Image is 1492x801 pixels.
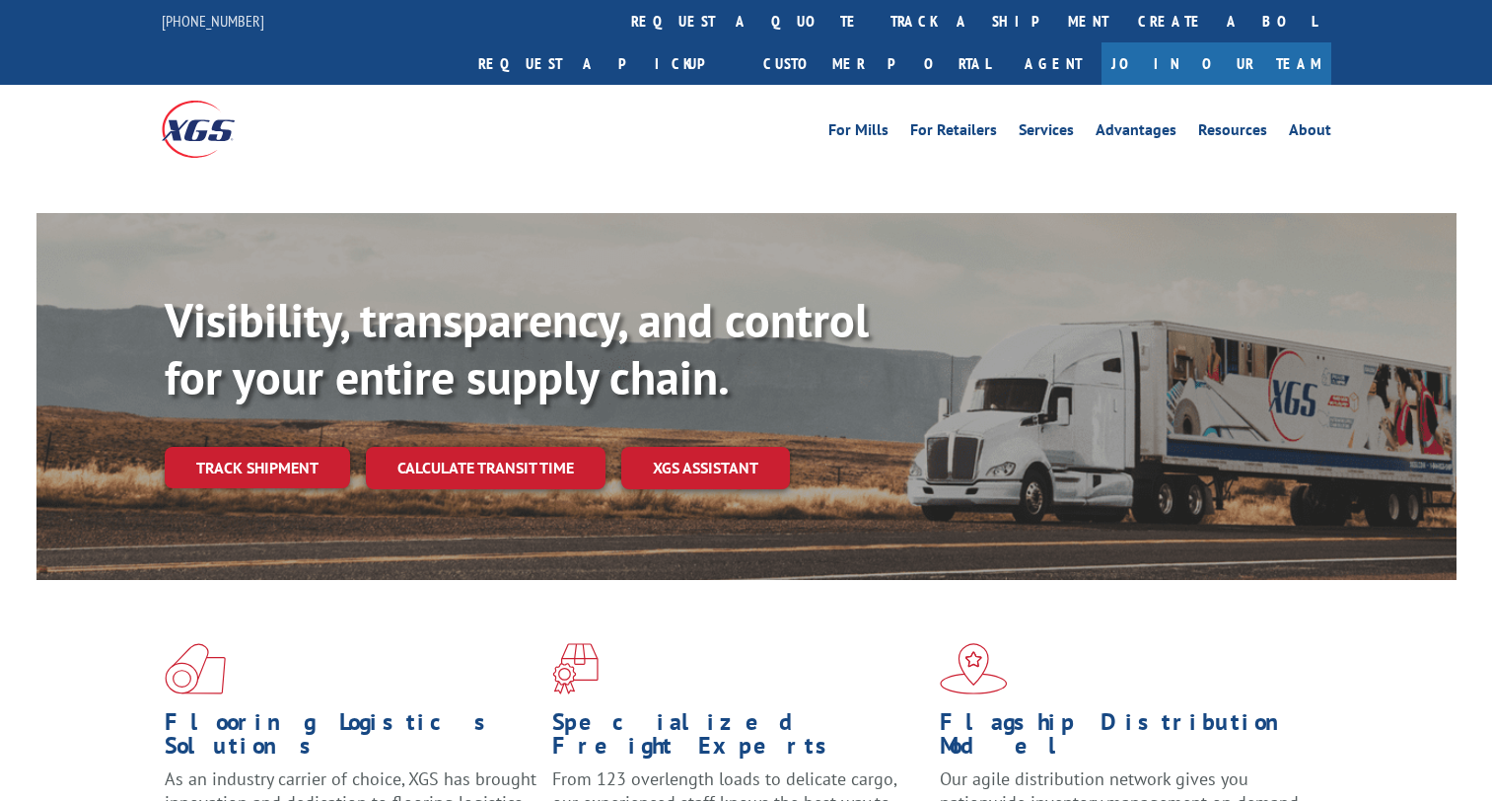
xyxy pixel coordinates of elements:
[165,710,537,767] h1: Flooring Logistics Solutions
[828,122,888,144] a: For Mills
[748,42,1005,85] a: Customer Portal
[165,289,869,407] b: Visibility, transparency, and control for your entire supply chain.
[463,42,748,85] a: Request a pickup
[552,643,599,694] img: xgs-icon-focused-on-flooring-red
[552,710,925,767] h1: Specialized Freight Experts
[940,643,1008,694] img: xgs-icon-flagship-distribution-model-red
[1198,122,1267,144] a: Resources
[1101,42,1331,85] a: Join Our Team
[621,447,790,489] a: XGS ASSISTANT
[1289,122,1331,144] a: About
[162,11,264,31] a: [PHONE_NUMBER]
[1019,122,1074,144] a: Services
[366,447,605,489] a: Calculate transit time
[165,447,350,488] a: Track shipment
[940,710,1313,767] h1: Flagship Distribution Model
[1005,42,1101,85] a: Agent
[1096,122,1176,144] a: Advantages
[165,643,226,694] img: xgs-icon-total-supply-chain-intelligence-red
[910,122,997,144] a: For Retailers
